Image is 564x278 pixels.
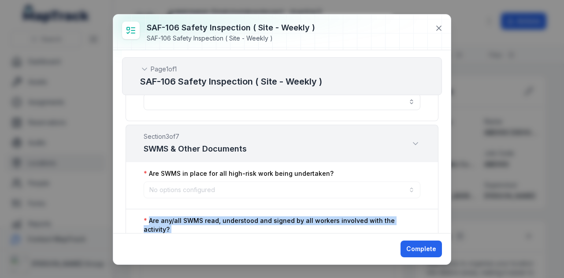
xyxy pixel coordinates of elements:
label: Are SWMS in place for all high-risk work being undertaken? [144,169,334,178]
button: Complete [401,241,442,257]
button: Expand [411,139,420,148]
h3: SAF-106 Safety Inspection ( Site - Weekly ) [147,22,315,34]
label: Are any/all SWMS read, understood and signed by all workers involved with the activity? [144,216,420,234]
h2: SAF-106 Safety Inspection ( Site - Weekly ) [140,75,424,88]
div: SAF-106 Safety Inspection ( Site - Weekly ) [147,34,315,43]
span: Page 1 of 1 [151,65,177,74]
span: Section 3 of 7 [144,132,247,141]
h3: SWMS & Other Documents [144,143,247,155]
